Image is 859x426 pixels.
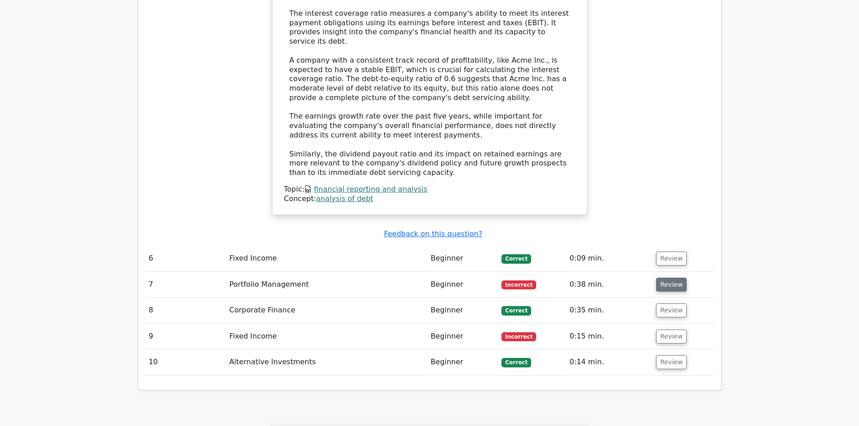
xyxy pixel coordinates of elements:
td: Beginner [427,272,498,298]
td: 0:14 min. [566,349,652,375]
td: 8 [145,298,226,323]
span: Correct [501,306,531,315]
td: 0:38 min. [566,272,652,298]
td: 0:09 min. [566,246,652,271]
a: financial reporting and analysis [314,185,427,193]
span: Correct [501,254,531,263]
td: 6 [145,246,226,271]
div: Topic: [284,185,575,194]
td: 0:35 min. [566,298,652,323]
span: Incorrect [501,332,536,341]
button: Review [656,303,687,317]
td: Beginner [427,246,498,271]
td: Beginner [427,298,498,323]
td: Fixed Income [226,324,427,349]
td: Beginner [427,324,498,349]
span: Correct [501,358,531,367]
td: 7 [145,272,226,298]
td: Corporate Finance [226,298,427,323]
a: analysis of debt [316,194,373,203]
td: Alternative Investments [226,349,427,375]
div: Concept: [284,194,575,204]
button: Review [656,355,687,369]
td: 9 [145,324,226,349]
td: Portfolio Management [226,272,427,298]
a: Feedback on this question? [384,229,482,238]
button: Review [656,330,687,344]
button: Review [656,252,687,266]
td: Beginner [427,349,498,375]
span: Incorrect [501,280,536,289]
td: 0:15 min. [566,324,652,349]
td: Fixed Income [226,246,427,271]
td: 10 [145,349,226,375]
button: Review [656,278,687,292]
